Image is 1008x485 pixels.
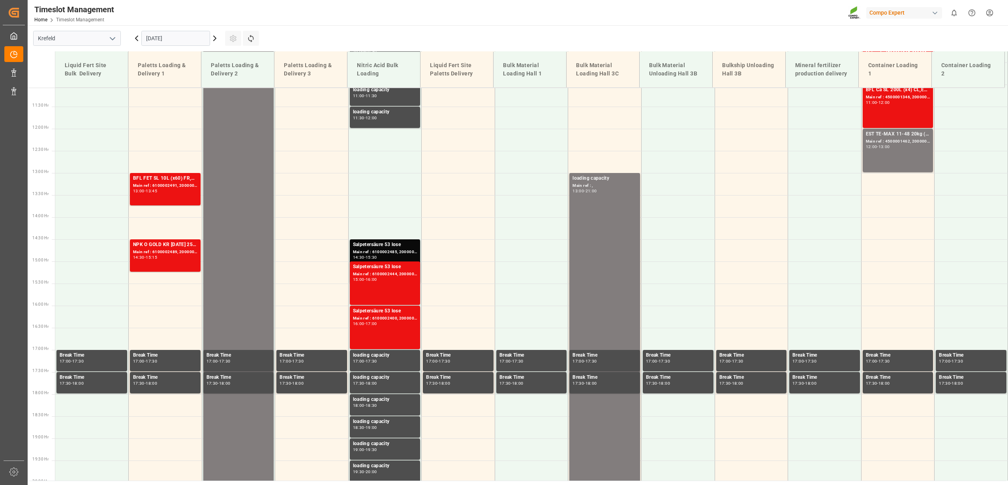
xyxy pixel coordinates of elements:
div: 17:30 [659,359,670,363]
div: 18:00 [952,382,963,385]
div: - [364,426,366,429]
button: show 0 new notifications [945,4,963,22]
div: 17:30 [646,382,657,385]
div: 16:00 [366,278,377,281]
div: Break Time [573,352,637,359]
div: 13:00 [573,189,584,193]
div: 19:30 [353,470,364,474]
div: Main ref : 6100002491, 2000001383 4510358653;2000001383 [133,182,197,189]
div: 19:00 [366,426,377,429]
div: Nitric Acid Bulk Loading [354,58,414,81]
span: 15:00 Hr [32,258,49,262]
div: Salpetersäure 53 lose [353,307,417,315]
div: loading capacity [353,86,417,94]
div: 21:00 [586,189,597,193]
div: 17:30 [353,382,364,385]
div: 17:30 [206,382,218,385]
div: - [584,359,585,363]
img: Screenshot%202023-09-29%20at%2010.02.21.png_1712312052.png [848,6,861,20]
div: 15:00 [353,278,364,281]
div: 14:30 [133,256,145,259]
div: 17:30 [866,382,877,385]
div: - [364,359,366,363]
div: - [364,256,366,259]
input: DD.MM.YYYY [141,31,210,46]
div: 17:30 [939,382,950,385]
div: loading capacity [353,462,417,470]
div: Paletts Loading & Delivery 1 [135,58,195,81]
div: Break Time [206,374,271,382]
div: 17:30 [878,359,890,363]
div: - [364,322,366,325]
div: Break Time [792,352,857,359]
div: - [877,359,878,363]
span: 13:00 Hr [32,169,49,174]
div: - [877,145,878,149]
div: 13:00 [878,145,890,149]
div: - [511,382,512,385]
div: Main ref : 6100002444, 2000002059 [353,271,417,278]
div: Main ref : 6100002485, 2000002074 [353,249,417,256]
div: 18:00 [512,382,524,385]
div: Bulk Material Unloading Hall 3B [646,58,706,81]
div: loading capacity [573,175,637,182]
div: 17:30 [512,359,524,363]
div: 17:30 [72,359,84,363]
div: Break Time [939,374,1003,382]
div: Salpetersäure 53 lose [353,263,417,271]
div: 18:00 [878,382,890,385]
span: 16:30 Hr [32,324,49,329]
div: 17:30 [586,359,597,363]
div: 17:30 [280,382,291,385]
div: - [657,359,659,363]
div: - [437,382,439,385]
div: 17:30 [133,382,145,385]
div: Break Time [133,374,197,382]
div: - [364,448,366,451]
div: Break Time [573,374,637,382]
div: Break Time [499,352,564,359]
button: open menu [106,32,118,45]
div: 15:15 [146,256,157,259]
div: - [364,278,366,281]
div: - [877,382,878,385]
div: 17:30 [366,359,377,363]
div: - [364,382,366,385]
div: 18:00 [146,382,157,385]
div: 19:30 [366,448,377,451]
div: Break Time [280,352,344,359]
span: 19:00 Hr [32,435,49,439]
span: 11:30 Hr [32,103,49,107]
div: 17:00 [60,359,71,363]
div: Container Loading 1 [865,58,925,81]
div: Bulk Material Loading Hall 3C [573,58,633,81]
div: Break Time [133,352,197,359]
div: 17:00 [866,359,877,363]
div: 17:30 [732,359,743,363]
div: 17:30 [499,382,511,385]
div: 17:00 [939,359,950,363]
div: - [145,189,146,193]
div: Break Time [792,374,857,382]
div: - [145,256,146,259]
div: Break Time [426,352,490,359]
div: 17:00 [719,359,731,363]
div: loading capacity [353,374,417,382]
div: Bulk Material Loading Hall 1 [500,58,560,81]
div: 16:00 [353,322,364,325]
div: Break Time [646,374,710,382]
div: - [437,359,439,363]
div: - [71,359,72,363]
div: 18:30 [366,404,377,407]
div: 11:00 [866,101,877,104]
div: EST TE-MAX 11-48 20kg (x45) ES, PT MTO [866,130,930,138]
div: - [511,359,512,363]
div: Salpetersäure 53 lose [353,241,417,249]
div: Paletts Loading & Delivery 3 [281,58,341,81]
div: Paletts Loading & Delivery 2 [208,58,268,81]
div: 11:30 [353,116,364,120]
span: 12:30 Hr [32,147,49,152]
button: Help Center [963,4,981,22]
div: 18:30 [353,426,364,429]
div: - [218,382,219,385]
